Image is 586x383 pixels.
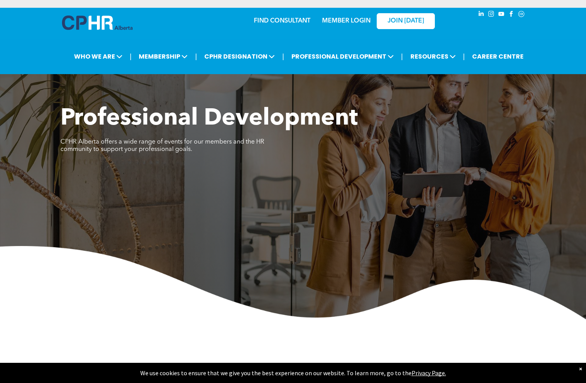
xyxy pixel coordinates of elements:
[282,49,284,64] li: |
[289,49,396,64] span: PROFESSIONAL DEVELOPMENT
[477,10,485,20] a: linkedin
[62,16,133,30] img: A blue and white logo for cp alberta
[130,49,132,64] li: |
[497,10,505,20] a: youtube
[470,49,526,64] a: CAREER CENTRE
[202,49,277,64] span: CPHR DESIGNATION
[401,49,403,64] li: |
[507,10,515,20] a: facebook
[60,139,264,153] span: CPHR Alberta offers a wide range of events for our members and the HR community to support your p...
[322,18,371,24] a: MEMBER LOGIN
[72,49,125,64] span: WHO WE ARE
[136,49,190,64] span: MEMBERSHIP
[517,10,526,20] a: Social network
[195,49,197,64] li: |
[579,365,582,373] div: Dismiss notification
[60,107,358,130] span: Professional Development
[412,369,446,377] a: Privacy Page.
[487,10,495,20] a: instagram
[254,18,310,24] a: FIND CONSULTANT
[463,49,465,64] li: |
[388,17,424,25] span: JOIN [DATE]
[408,49,458,64] span: RESOURCES
[377,13,435,29] a: JOIN [DATE]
